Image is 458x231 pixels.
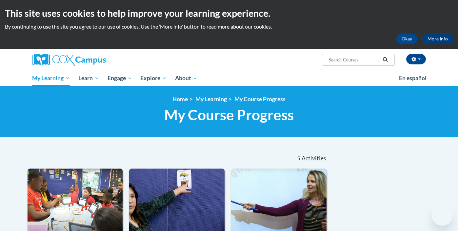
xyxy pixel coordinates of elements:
[297,155,300,162] span: 5
[172,96,188,103] a: Home
[195,96,227,103] a: My Learning
[140,74,167,82] span: Explore
[32,54,106,66] img: Cox Campus
[422,34,453,44] a: More Info
[108,74,132,82] span: Engage
[78,74,99,82] span: Learn
[399,75,427,81] span: En español
[432,205,453,226] iframe: Button to launch messaging window
[23,71,436,86] div: Main menu
[28,71,74,86] a: My Learning
[164,106,294,124] span: My Course Progress
[234,96,286,103] a: My Course Progress
[5,23,453,30] p: By continuing to use the site you agree to our use of cookies. Use the ‘More info’ button to read...
[5,7,453,20] h2: This site uses cookies to help improve your learning experience.
[103,71,136,86] a: Engage
[302,155,326,162] span: Activities
[328,56,380,64] input: Search Courses
[406,54,426,64] button: Account Settings
[395,71,431,85] a: En español
[396,34,417,44] button: Okay
[380,56,390,64] button: Search
[136,71,171,86] a: Explore
[175,74,197,82] span: About
[171,71,202,86] a: About
[32,54,157,66] a: Cox Campus
[74,71,103,86] a: Learn
[32,74,70,82] span: My Learning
